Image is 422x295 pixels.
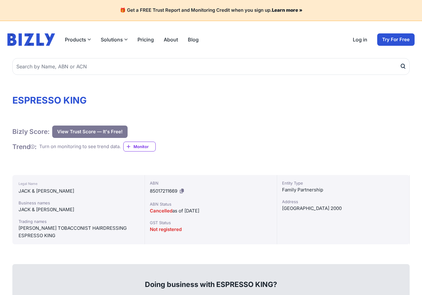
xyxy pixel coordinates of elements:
[282,180,404,186] div: Entity Type
[12,58,410,75] input: Search by Name, ABN or ACN
[12,143,37,151] h1: Trend :
[19,206,138,213] div: JACK & [PERSON_NAME]
[123,142,156,152] a: Monitor
[164,36,178,43] a: About
[12,95,410,106] h1: ESPRESSO KING
[377,33,415,46] a: Try For Free
[7,7,415,13] h4: 🎁 Get a FREE Trust Report and Monitoring Credit when you sign up.
[101,36,128,43] button: Solutions
[19,224,138,232] div: [PERSON_NAME] TOBACCONIST HAIRDRESSING
[150,207,272,215] div: as of [DATE]
[19,218,138,224] div: Trading names
[353,36,367,43] a: Log in
[19,200,138,206] div: Business names
[282,205,404,212] div: [GEOGRAPHIC_DATA] 2000
[150,180,272,186] div: ABN
[282,199,404,205] div: Address
[150,208,172,214] span: Cancelled
[150,201,272,207] div: ABN Status
[150,226,182,232] span: Not registered
[282,186,404,194] div: Family Partnership
[19,187,138,195] div: JACK & [PERSON_NAME]
[188,36,199,43] a: Blog
[19,180,138,187] div: Legal Name
[39,143,121,150] div: Turn on monitoring to see trend data.
[12,127,50,136] h1: Bizly Score:
[65,36,91,43] button: Products
[19,232,138,239] div: ESPRESSO KING
[137,36,154,43] a: Pricing
[150,220,272,226] div: GST Status
[52,126,128,138] button: View Trust Score — It's Free!
[272,7,302,13] a: Learn more »
[133,143,155,150] span: Monitor
[19,270,403,289] div: Doing business with ESPRESSO KING?
[150,188,177,194] a: 85017211669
